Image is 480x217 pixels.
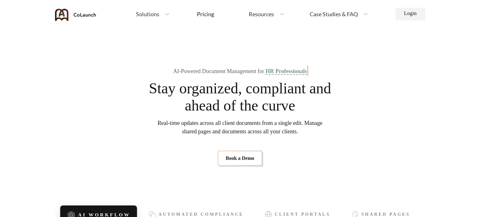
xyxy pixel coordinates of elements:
[55,9,96,21] img: coLaunch
[197,11,214,17] div: Pricing
[148,80,332,114] span: Stay organized, compliant and ahead of the curve
[157,119,322,136] span: Real-time updates across all client documents from a single edit. Manage shared pages and documen...
[197,8,214,20] a: Pricing
[173,68,307,75] div: AI-Powered Document Management for
[310,11,358,17] span: Case Studies & FAQ
[266,68,307,75] span: HR Professionals
[218,151,262,166] a: Book a Demo
[396,8,425,20] a: Login
[136,11,159,17] span: Solutions
[362,212,410,217] span: Shared Pages
[249,11,274,17] span: Resources
[158,212,243,217] span: Automated Compliance
[275,212,330,217] span: Client Portals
